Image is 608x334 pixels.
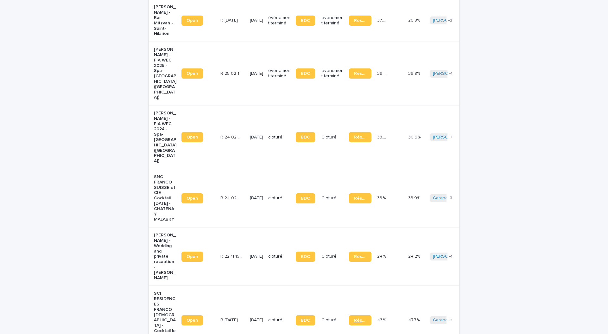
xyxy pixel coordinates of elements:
a: BDC [296,193,315,203]
a: Réservation [349,252,371,262]
a: BDC [296,252,315,262]
a: [PERSON_NAME] [433,135,467,140]
p: R 25 02 1 [220,70,240,76]
a: Réservation [349,68,371,79]
p: R 23 04 1741 [220,316,239,323]
p: cloturé [268,318,291,323]
p: [DATE] [250,318,263,323]
a: Réservation [349,16,371,26]
p: [DATE] [250,18,263,23]
p: événement terminé [321,68,344,79]
a: [PERSON_NAME] [433,18,467,23]
span: Réservation [354,254,366,259]
span: Open [187,318,198,323]
span: Open [187,71,198,76]
p: [PERSON_NAME] - Wedding and private reception - [PERSON_NAME] [154,233,176,280]
a: BDC [296,68,315,79]
p: [DATE] [250,254,263,259]
p: 37.4 % [377,16,390,23]
p: Cloturé [321,318,344,323]
span: BDC [301,254,310,259]
p: 47.7% [408,316,421,323]
p: 33.5 % [377,133,390,140]
a: [PERSON_NAME] [433,71,467,76]
a: Garance Oboeuf [433,318,467,323]
a: Réservation [349,315,371,325]
a: Open [181,132,203,142]
p: 24 % [377,253,387,259]
span: + 1 [449,255,452,259]
p: 30.6% [408,133,422,140]
p: 24.2% [408,253,421,259]
p: R 24 11 1873 [220,16,239,23]
p: [DATE] [250,196,263,201]
span: + 2 [448,19,452,22]
a: BDC [296,315,315,325]
span: Réservation [354,196,366,201]
p: Cloturé [321,196,344,201]
tr: [PERSON_NAME] - FIA WEC 2025 - Spa-[GEOGRAPHIC_DATA] ([GEOGRAPHIC_DATA])OpenR 25 02 1R 25 02 1 [D... [149,42,557,106]
p: 43 % [377,316,387,323]
p: 26.8% [408,16,421,23]
p: 39.8% [408,70,421,76]
a: Open [181,315,203,325]
p: R 24 02 2850 [220,194,244,201]
p: [PERSON_NAME] - FIA WEC 2024 - Spa-[GEOGRAPHIC_DATA] ([GEOGRAPHIC_DATA]) [154,111,176,164]
p: [DATE] [250,135,263,140]
p: cloturé [268,135,291,140]
span: Réservation [354,71,366,76]
a: Open [181,252,203,262]
p: cloturé [268,254,291,259]
p: 39.4 % [377,70,390,76]
span: BDC [301,71,310,76]
span: BDC [301,318,310,323]
a: Garance Oboeuf [433,196,467,201]
p: [PERSON_NAME] - Bar Mitzvah - Saint-Hilarion [154,4,176,36]
a: Open [181,68,203,79]
span: Open [187,196,198,201]
span: Open [187,18,198,23]
span: Open [187,254,198,259]
a: [PERSON_NAME] [433,254,467,259]
span: Open [187,135,198,139]
a: BDC [296,132,315,142]
p: [PERSON_NAME] - FIA WEC 2025 - Spa-[GEOGRAPHIC_DATA] ([GEOGRAPHIC_DATA]) [154,47,176,100]
p: cloturé [268,196,291,201]
p: événement terminé [268,15,291,26]
a: Open [181,16,203,26]
span: + 1 [449,72,452,75]
a: Réservation [349,193,371,203]
span: BDC [301,196,310,201]
p: SNC FRANCO SUISSE et CIE - Cocktail [DATE] - CHATENAY MALABRY [154,174,176,222]
span: Réservation [354,18,366,23]
tr: SNC FRANCO SUISSE et CIE - Cocktail [DATE] - CHATENAY MALABRYOpenR 24 02 2850R 24 02 2850 [DATE]c... [149,169,557,228]
p: événement terminé [268,68,291,79]
p: [DATE] [250,71,263,76]
p: Cloturé [321,254,344,259]
span: + 3 [448,196,452,200]
a: BDC [296,16,315,26]
span: BDC [301,135,310,139]
p: Cloturé [321,135,344,140]
span: Réservation [354,318,366,323]
span: + 1 [449,135,452,139]
span: + 2 [448,318,452,322]
span: BDC [301,18,310,23]
p: 33.9% [408,194,421,201]
a: Open [181,193,203,203]
span: Réservation [354,135,366,139]
p: R 24 02 2757 [220,133,244,140]
p: R 22 11 1554 [220,253,244,259]
tr: [PERSON_NAME] - FIA WEC 2024 - Spa-[GEOGRAPHIC_DATA] ([GEOGRAPHIC_DATA])OpenR 24 02 2757R 24 02 2... [149,106,557,169]
a: Réservation [349,132,371,142]
p: événement terminé [321,15,344,26]
tr: [PERSON_NAME] - Wedding and private reception - [PERSON_NAME]OpenR 22 11 1554R 22 11 1554 [DATE]c... [149,228,557,286]
p: 33 % [377,194,387,201]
